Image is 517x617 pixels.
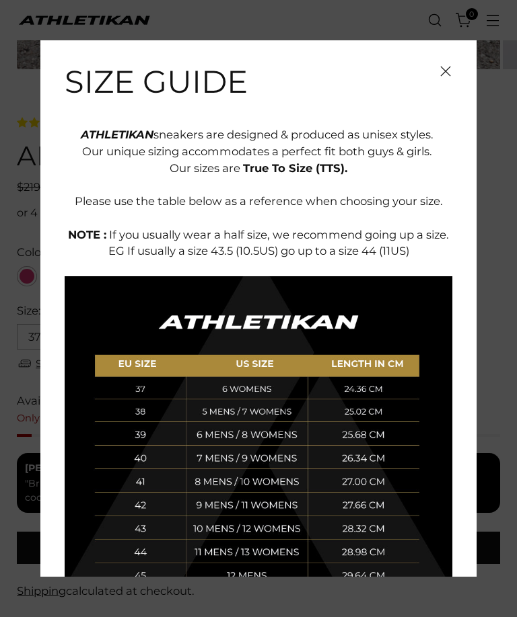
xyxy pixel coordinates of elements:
[65,65,452,99] h2: Size Guide
[65,110,452,193] div: sneakers are designed & produced as unisex styles. Our unique sizing accommodates a perfect fit b...
[439,65,452,78] button: Close
[68,228,106,241] strong: NOTE :
[243,161,347,175] strong: True To Size (TTS).
[65,227,452,243] div: If you usually wear a half size, we recommend going up a size.
[81,128,153,141] strong: ATHLETIKAN
[65,193,452,227] div: Please use the table below as a reference when choosing your size.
